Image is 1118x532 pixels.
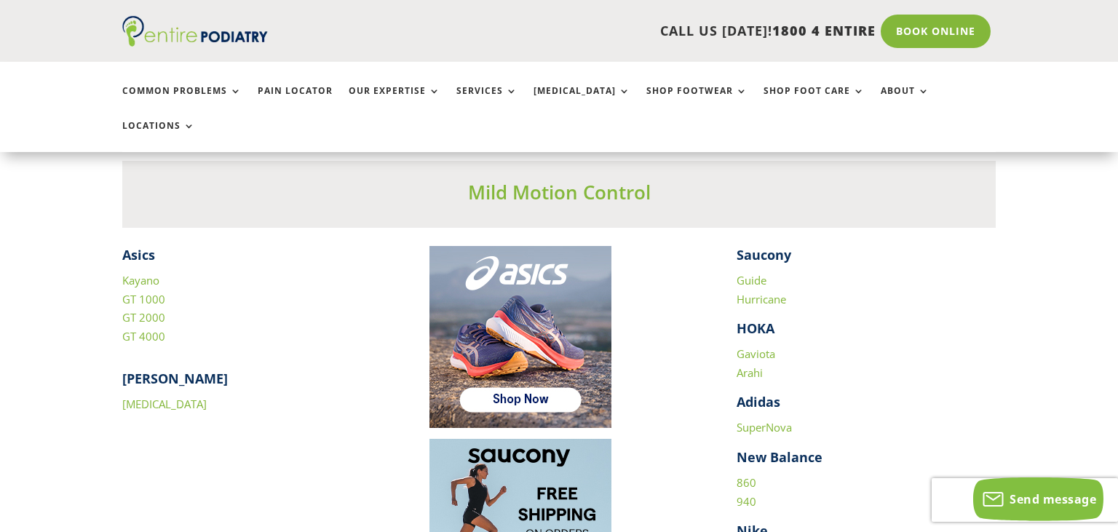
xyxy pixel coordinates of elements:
button: Send message [973,477,1103,521]
strong: Saucony [737,246,791,263]
a: Services [456,86,518,117]
iframe: reCAPTCHA [932,478,1118,522]
strong: HOKA [737,319,774,337]
a: Arahi [737,365,763,380]
a: Guide [737,273,766,287]
a: Entire Podiatry [122,35,268,49]
a: GT 2000 [122,310,165,325]
span: 1800 4 ENTIRE [772,22,876,39]
a: Gaviota [737,346,775,361]
img: logo (1) [122,16,268,47]
a: Shop Foot Care [764,86,865,117]
a: 940 [737,494,756,509]
span: Send message [1010,491,1096,507]
a: Our Expertise [349,86,440,117]
a: GT 4000 [122,329,165,344]
a: Pain Locator [258,86,333,117]
a: Locations [122,121,195,152]
strong: [PERSON_NAME] [122,370,228,387]
a: Shop Footwear [646,86,748,117]
a: About [881,86,929,117]
strong: Asics [122,246,155,263]
a: Hurricane [737,292,786,306]
p: CALL US [DATE]! [324,22,876,41]
a: 860 [737,475,756,490]
a: Kayano [122,273,159,287]
a: Book Online [881,15,991,48]
a: SuperNova [737,420,792,434]
strong: New Balance [737,448,822,466]
a: [MEDICAL_DATA] [122,397,207,411]
a: Common Problems [122,86,242,117]
h3: Mild Motion Control [122,179,996,213]
a: [MEDICAL_DATA] [534,86,630,117]
strong: Adidas [737,393,780,410]
a: GT 1000 [122,292,165,306]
